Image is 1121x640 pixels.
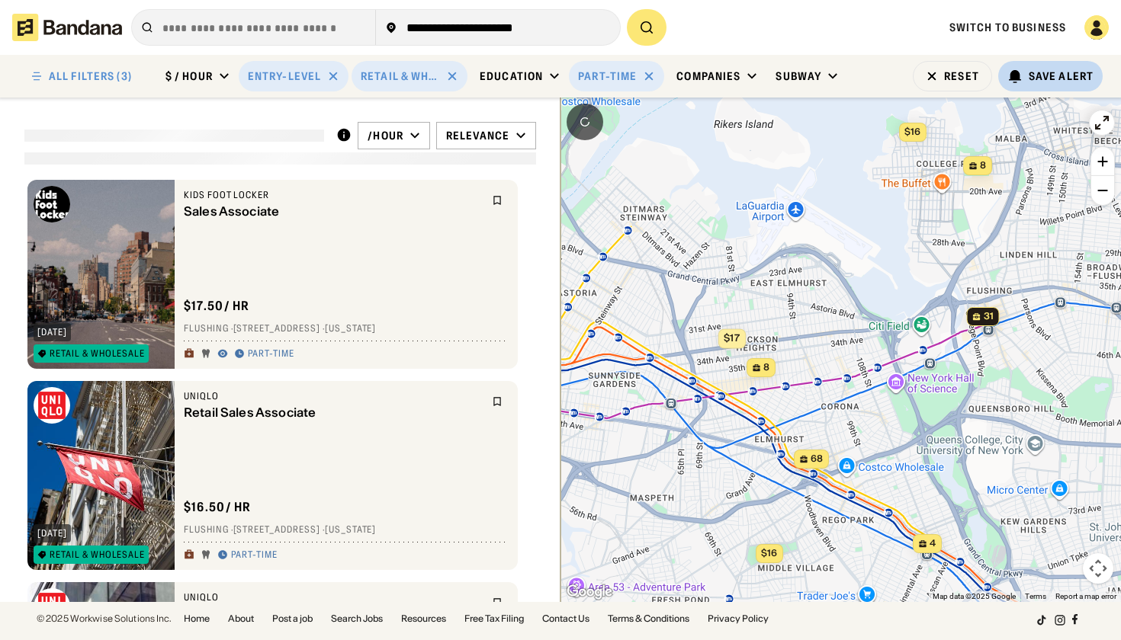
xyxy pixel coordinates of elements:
[184,405,483,420] div: Retail Sales Associate
[464,614,524,623] a: Free Tax Filing
[184,390,483,402] div: Uniqlo
[248,348,294,360] div: Part-time
[723,332,739,344] span: $17
[480,69,543,83] div: Education
[904,126,920,137] span: $16
[676,69,740,83] div: Companies
[37,529,67,538] div: [DATE]
[564,582,615,602] img: Google
[184,323,509,335] div: Flushing · [STREET_ADDRESS] · [US_STATE]
[184,204,483,219] div: Sales Associate
[228,614,254,623] a: About
[361,69,440,83] div: Retail & Wholesale
[12,14,122,41] img: Bandana logotype
[368,129,403,142] div: /hour
[983,310,993,323] span: 31
[50,550,145,559] div: Retail & Wholesale
[1029,69,1094,83] div: Save Alert
[401,614,446,623] a: Resources
[184,499,252,515] div: $ 16.50 / hr
[37,328,67,337] div: [DATE]
[331,614,383,623] a: Search Jobs
[933,592,1016,600] span: Map data ©2025 Google
[272,614,313,623] a: Post a job
[564,582,615,602] a: Open this area in Google Maps (opens a new window)
[34,588,70,625] img: Uniqlo logo
[184,189,483,201] div: Kids Foot Locker
[944,71,979,82] div: Reset
[446,129,509,142] div: Relevance
[184,614,210,623] a: Home
[184,524,509,536] div: Flushing · [STREET_ADDRESS] · [US_STATE]
[1025,592,1046,600] a: Terms (opens in new tab)
[231,549,278,562] div: Part-time
[50,349,145,358] div: Retail & Wholesale
[980,159,986,172] span: 8
[184,298,250,314] div: $ 17.50 / hr
[761,547,777,558] span: $16
[248,69,321,83] div: Entry-Level
[1055,592,1116,600] a: Report a map error
[184,591,483,603] div: Uniqlo
[24,174,536,602] div: grid
[165,69,213,83] div: $ / hour
[578,69,637,83] div: Part-time
[608,614,689,623] a: Terms & Conditions
[708,614,769,623] a: Privacy Policy
[34,387,70,424] img: Uniqlo logo
[811,453,823,466] span: 68
[763,361,769,374] span: 8
[949,21,1066,34] a: Switch to Business
[37,614,172,623] div: © 2025 Workwise Solutions Inc.
[49,71,132,82] div: ALL FILTERS (3)
[1083,553,1113,584] button: Map camera controls
[34,186,70,222] img: Kids Foot Locker logo
[542,614,589,623] a: Contact Us
[930,537,936,550] span: 4
[776,69,821,83] div: Subway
